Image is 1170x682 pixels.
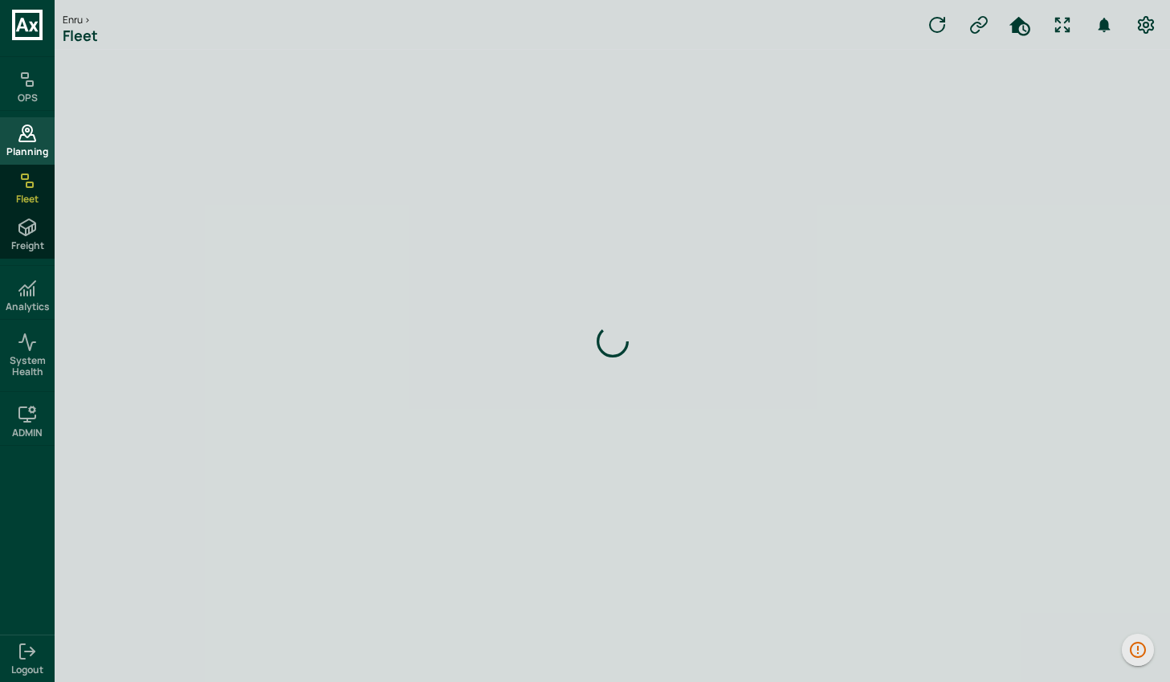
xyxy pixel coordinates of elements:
[12,427,43,439] h6: ADMIN
[6,301,50,312] h6: Analytics
[6,146,48,157] span: Planning
[3,355,51,378] span: System Health
[18,92,38,104] h6: OPS
[11,664,43,676] span: Logout
[16,194,39,205] span: Fleet
[11,240,44,251] span: Freight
